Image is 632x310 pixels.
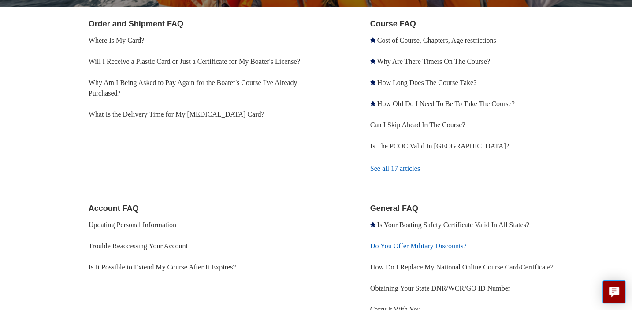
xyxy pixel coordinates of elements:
[370,121,465,129] a: Can I Skip Ahead In The Course?
[370,242,467,250] a: Do You Offer Military Discounts?
[89,79,297,97] a: Why Am I Being Asked to Pay Again for the Boater's Course I've Already Purchased?
[370,157,601,181] a: See all 17 articles
[89,58,300,65] a: Will I Receive a Plastic Card or Just a Certificate for My Boater's License?
[377,79,476,86] a: How Long Does The Course Take?
[370,263,554,271] a: How Do I Replace My National Online Course Card/Certificate?
[370,59,375,64] svg: Promoted article
[370,142,509,150] a: Is The PCOC Valid In [GEOGRAPHIC_DATA]?
[370,101,375,106] svg: Promoted article
[377,221,529,229] a: Is Your Boating Safety Certificate Valid In All States?
[370,204,418,213] a: General FAQ
[89,37,145,44] a: Where Is My Card?
[370,80,375,85] svg: Promoted article
[370,19,416,28] a: Course FAQ
[89,204,139,213] a: Account FAQ
[370,284,510,292] a: Obtaining Your State DNR/WCR/GO ID Number
[89,111,264,118] a: What Is the Delivery Time for My [MEDICAL_DATA] Card?
[89,221,176,229] a: Updating Personal Information
[370,222,375,227] svg: Promoted article
[89,242,188,250] a: Trouble Reaccessing Your Account
[89,263,236,271] a: Is It Possible to Extend My Course After It Expires?
[89,19,183,28] a: Order and Shipment FAQ
[377,37,496,44] a: Cost of Course, Chapters, Age restrictions
[370,37,375,43] svg: Promoted article
[377,58,490,65] a: Why Are There Timers On The Course?
[377,100,515,107] a: How Old Do I Need To Be To Take The Course?
[602,280,625,303] button: Live chat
